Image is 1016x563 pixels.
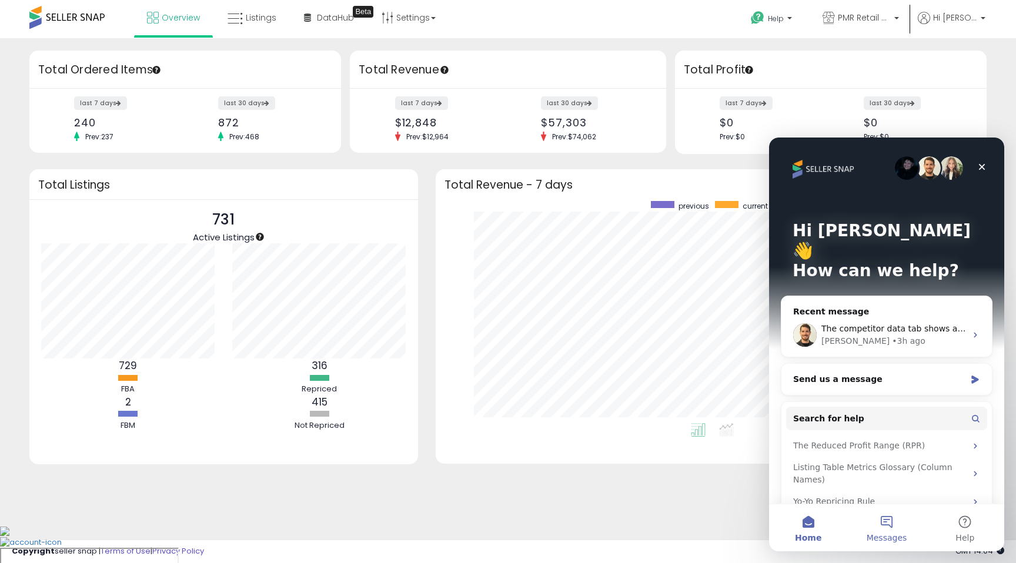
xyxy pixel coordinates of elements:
span: Active Listings [193,231,255,243]
div: 872 [218,116,320,129]
div: Send us a message [24,236,196,248]
h3: Total Listings [38,180,409,189]
label: last 7 days [74,96,127,110]
div: Listing Table Metrics Glossary (Column Names) [24,324,197,348]
div: Repriced [284,384,355,395]
b: 415 [312,395,327,409]
div: [PERSON_NAME] [52,197,121,210]
div: Listing Table Metrics Glossary (Column Names) [17,319,218,353]
span: Search for help [24,275,95,287]
div: Not Repriced [284,420,355,431]
div: Send us a message [12,226,223,258]
div: Tooltip anchor [744,65,754,75]
label: last 30 days [864,96,921,110]
div: The Reduced Profit Range (RPR) [24,302,197,314]
h3: Total Ordered Items [38,62,332,78]
h3: Total Revenue - 7 days [444,180,978,189]
span: Help [768,14,784,24]
div: Tooltip anchor [255,232,265,242]
h3: Total Revenue [359,62,657,78]
b: 316 [312,358,327,373]
div: Tooltip anchor [439,65,450,75]
span: current [743,201,768,211]
span: Prev: $74,062 [546,132,602,142]
span: Home [26,396,52,404]
span: Overview [162,12,200,24]
label: last 7 days [395,96,448,110]
button: Help [157,367,235,414]
iframe: Intercom live chat [769,138,1004,551]
span: Prev: $0 [720,132,745,142]
div: Tooltip anchor [151,65,162,75]
span: The competitor data tab shows all the competitors that sell at least one listing that you sell. T... [52,186,724,196]
div: The Reduced Profit Range (RPR) [17,297,218,319]
span: DataHub [317,12,354,24]
b: 2 [125,395,131,409]
div: $57,303 [541,116,645,129]
span: Listings [246,12,276,24]
span: previous [679,201,709,211]
label: last 7 days [720,96,773,110]
span: Hi [PERSON_NAME] [933,12,977,24]
p: 731 [193,209,255,231]
div: FBA [93,384,163,395]
div: Tooltip anchor [353,6,373,18]
div: Close [202,19,223,40]
a: Help [741,2,804,38]
div: 240 [74,116,176,129]
span: Prev: $12,964 [400,132,454,142]
div: $0 [720,116,822,129]
span: Prev: 468 [223,132,265,142]
span: Help [186,396,205,404]
h3: Total Profit [684,62,978,78]
i: Get Help [750,11,765,25]
div: $12,848 [395,116,499,129]
label: last 30 days [218,96,275,110]
a: Hi [PERSON_NAME] [918,12,985,38]
span: Prev: 237 [79,132,119,142]
div: FBM [93,420,163,431]
div: • 3h ago [123,197,156,210]
div: $0 [864,116,966,129]
span: Messages [98,396,138,404]
b: 729 [119,358,137,373]
div: Yo-Yo Repricing Rule [24,358,197,370]
span: Prev: $0 [864,132,889,142]
button: Search for help [17,269,218,293]
div: Yo-Yo Repricing Rule [17,353,218,375]
button: Messages [78,367,156,414]
span: PMR Retail USA LLC [838,12,891,24]
label: last 30 days [541,96,598,110]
